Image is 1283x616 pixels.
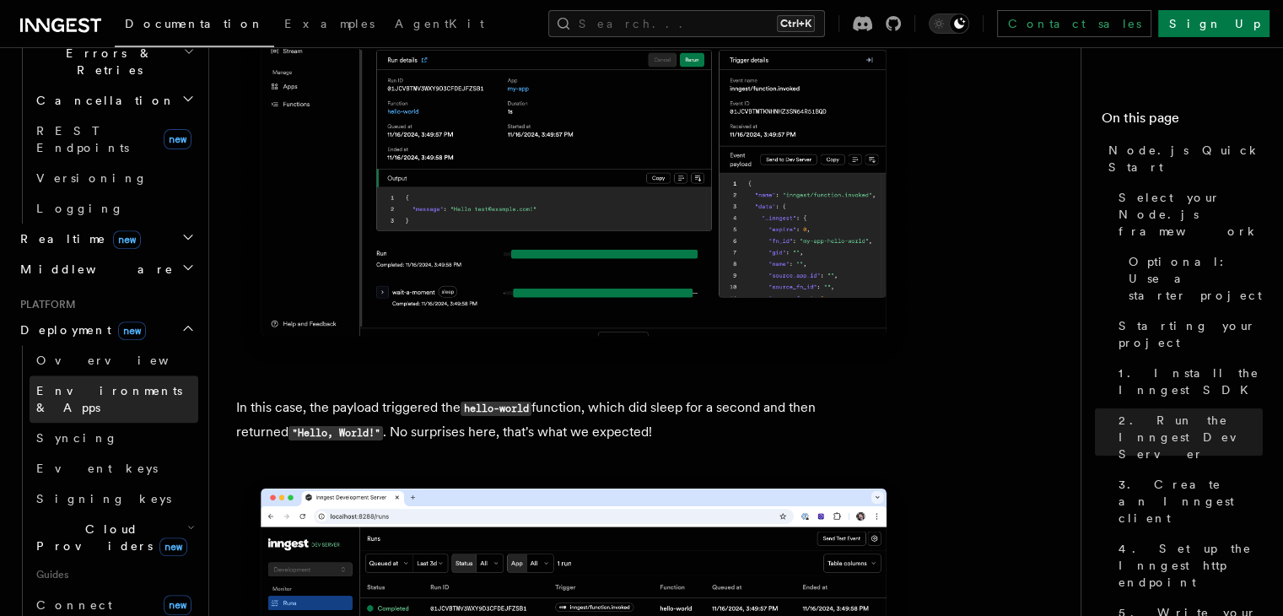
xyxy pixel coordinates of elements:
[115,5,274,47] a: Documentation
[36,171,148,185] span: Versioning
[1119,476,1263,527] span: 3. Create an Inngest client
[30,423,198,453] a: Syncing
[1119,540,1263,591] span: 4. Set up the Inngest http endpoint
[1112,311,1263,358] a: Starting your project
[30,193,198,224] a: Logging
[1129,253,1263,304] span: Optional: Use a starter project
[274,5,385,46] a: Examples
[13,298,76,311] span: Platform
[777,15,815,32] kbd: Ctrl+K
[36,462,158,475] span: Event keys
[236,396,911,445] p: In this case, the payload triggered the function, which did sleep for a second and then returned ...
[1158,10,1270,37] a: Sign Up
[13,230,141,247] span: Realtime
[30,85,198,116] button: Cancellation
[1112,182,1263,246] a: Select your Node.js framework
[1102,108,1263,135] h4: On this page
[36,124,129,154] span: REST Endpoints
[929,14,969,34] button: Toggle dark mode
[13,224,198,254] button: Realtimenew
[30,345,198,376] a: Overview
[125,17,264,30] span: Documentation
[30,116,198,163] a: REST Endpointsnew
[1119,412,1263,462] span: 2. Run the Inngest Dev Server
[395,17,484,30] span: AgentKit
[1112,358,1263,405] a: 1. Install the Inngest SDK
[30,561,198,588] span: Guides
[1119,189,1263,240] span: Select your Node.js framework
[1122,246,1263,311] a: Optional: Use a starter project
[159,538,187,556] span: new
[30,92,175,109] span: Cancellation
[164,595,191,615] span: new
[1119,365,1263,398] span: 1. Install the Inngest SDK
[30,521,187,554] span: Cloud Providers
[997,10,1151,37] a: Contact sales
[461,402,531,416] code: hello-world
[30,38,198,85] button: Errors & Retries
[113,230,141,249] span: new
[30,163,198,193] a: Versioning
[13,315,198,345] button: Deploymentnew
[30,484,198,514] a: Signing keys
[36,202,124,215] span: Logging
[30,514,198,561] button: Cloud Providersnew
[288,426,383,440] code: "Hello, World!"
[13,254,198,284] button: Middleware
[30,45,183,78] span: Errors & Retries
[385,5,494,46] a: AgentKit
[30,453,198,484] a: Event keys
[1112,469,1263,533] a: 3. Create an Inngest client
[1112,533,1263,597] a: 4. Set up the Inngest http endpoint
[13,261,174,278] span: Middleware
[1119,317,1263,351] span: Starting your project
[36,492,171,505] span: Signing keys
[548,10,825,37] button: Search...Ctrl+K
[1112,405,1263,469] a: 2. Run the Inngest Dev Server
[118,322,146,340] span: new
[36,598,112,612] span: Connect
[1102,135,1263,182] a: Node.js Quick Start
[36,354,210,367] span: Overview
[36,384,182,414] span: Environments & Apps
[36,431,118,445] span: Syncing
[284,17,375,30] span: Examples
[30,376,198,423] a: Environments & Apps
[13,322,146,338] span: Deployment
[164,129,191,149] span: new
[1108,142,1263,176] span: Node.js Quick Start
